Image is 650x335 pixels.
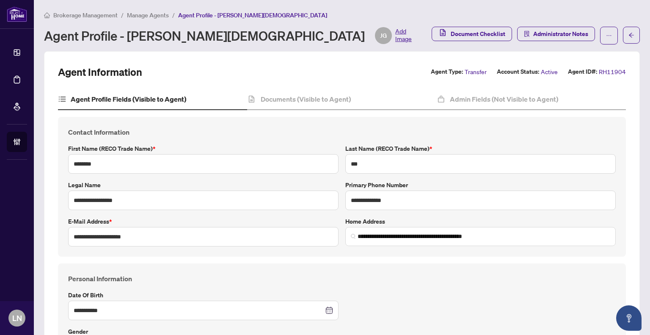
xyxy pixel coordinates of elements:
label: First Name (RECO Trade Name) [68,144,339,153]
h2: Agent Information [58,65,142,79]
span: RH11904 [599,67,626,77]
label: Agent Type: [431,67,463,77]
span: Document Checklist [451,27,505,41]
button: Document Checklist [432,27,512,41]
span: Transfer [465,67,487,77]
span: JG [380,31,387,40]
span: Manage Agents [127,11,169,19]
span: Administrator Notes [533,27,588,41]
h4: Contact Information [68,127,616,137]
span: Agent Profile - [PERSON_NAME][DEMOGRAPHIC_DATA] [178,11,327,19]
button: Open asap [616,305,642,331]
label: Legal Name [68,180,339,190]
li: / [121,10,124,20]
h4: Personal Information [68,274,616,284]
label: Agent ID#: [568,67,597,77]
label: Primary Phone Number [345,180,616,190]
span: LN [12,312,22,324]
img: logo [7,6,27,22]
h4: Agent Profile Fields (Visible to Agent) [71,94,186,104]
h4: Documents (Visible to Agent) [261,94,351,104]
div: Agent Profile - [PERSON_NAME][DEMOGRAPHIC_DATA] [44,27,412,44]
li: / [172,10,175,20]
label: Home Address [345,217,616,226]
span: Active [541,67,558,77]
span: Brokerage Management [53,11,118,19]
h4: Admin Fields (Not Visible to Agent) [450,94,558,104]
label: E-mail Address [68,217,339,226]
label: Date of Birth [68,291,339,300]
span: Add Image [395,27,412,44]
span: arrow-left [628,32,634,38]
label: Account Status: [497,67,539,77]
span: solution [524,31,530,37]
label: Last Name (RECO Trade Name) [345,144,616,153]
span: home [44,12,50,18]
img: search_icon [351,234,356,239]
span: ellipsis [606,33,612,39]
button: Administrator Notes [517,27,595,41]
